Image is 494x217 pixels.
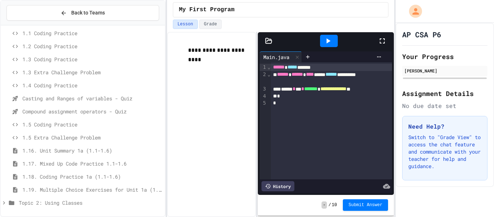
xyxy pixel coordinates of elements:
[402,101,487,110] div: No due date set
[19,199,162,206] span: Topic 2: Using Classes
[260,64,267,71] div: 1
[260,93,267,100] div: 4
[179,5,235,14] span: My First Program
[22,68,162,76] span: 1.3 Extra Challenge Problem
[22,186,162,193] span: 1.19. Multiple Choice Exercises for Unit 1a (1.1-1.6)
[22,134,162,141] span: 1.5 Extra Challenge Problem
[402,29,441,39] h1: AP CSA P6
[22,95,162,102] span: Casting and Ranges of variables - Quiz
[402,51,487,62] h2: Your Progress
[7,5,159,21] button: Back to Teams
[321,201,327,209] span: -
[260,51,302,62] div: Main.java
[22,121,162,128] span: 1.5 Coding Practice
[408,134,481,170] p: Switch to "Grade View" to access the chat feature and communicate with your teacher for help and ...
[267,64,271,70] span: Fold line
[71,9,105,17] span: Back to Teams
[22,108,162,115] span: Compound assignment operators - Quiz
[22,42,162,50] span: 1.2 Coding Practice
[22,55,162,63] span: 1.3 Coding Practice
[22,29,162,37] span: 1.1 Coding Practice
[404,67,485,74] div: [PERSON_NAME]
[22,160,162,167] span: 1.17. Mixed Up Code Practice 1.1-1.6
[260,53,293,61] div: Main.java
[22,147,162,154] span: 1.16. Unit Summary 1a (1.1-1.6)
[260,85,267,93] div: 3
[332,202,337,208] span: 10
[408,122,481,131] h3: Need Help?
[401,3,424,20] div: My Account
[22,82,162,89] span: 1.4 Coding Practice
[260,100,267,107] div: 5
[260,71,267,85] div: 2
[349,202,383,208] span: Submit Answer
[402,88,487,99] h2: Assignment Details
[267,71,271,77] span: Fold line
[173,20,198,29] button: Lesson
[343,199,388,211] button: Submit Answer
[199,20,222,29] button: Grade
[261,181,294,191] div: History
[22,173,162,180] span: 1.18. Coding Practice 1a (1.1-1.6)
[328,202,331,208] span: /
